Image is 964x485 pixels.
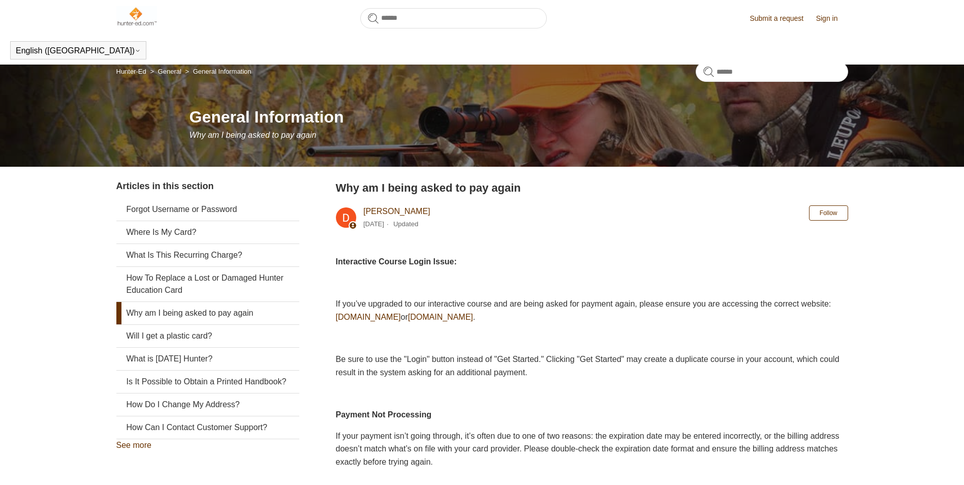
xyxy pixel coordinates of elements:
[116,244,299,266] a: What Is This Recurring Charge?
[116,221,299,244] a: Where Is My Card?
[360,8,547,28] input: Search
[116,267,299,301] a: How To Replace a Lost or Damaged Hunter Education Card
[16,46,141,55] button: English ([GEOGRAPHIC_DATA])
[193,68,252,75] a: General Information
[809,205,848,221] button: Follow Article
[336,432,839,466] span: If your payment isn’t going through, it’s often due to one of two reasons: the expiration date ma...
[363,220,384,228] time: 04/08/2025, 13:13
[363,207,430,216] a: [PERSON_NAME]
[750,13,814,24] a: Submit a request
[336,299,831,308] span: If you’ve upgraded to our interactive course and are being asked for payment again, please ensure...
[116,302,299,324] a: Why am I being asked to pay again
[401,313,408,321] span: or
[816,13,848,24] a: Sign in
[190,105,848,129] h1: General Information
[116,441,151,449] a: See more
[336,355,839,377] span: Be sure to use the "Login" button instead of "Get Started." Clicking "Get Started" may create a d...
[336,410,432,419] strong: Payment Not Processing
[190,131,317,139] span: Why am I being asked to pay again
[116,68,146,75] a: Hunter-Ed
[336,179,848,196] h2: Why am I being asked to pay again
[116,181,214,191] span: Articles in this section
[116,348,299,370] a: What is [DATE] Hunter?
[116,68,148,75] li: Hunter-Ed
[116,416,299,439] a: How Can I Contact Customer Support?
[408,313,473,321] a: [DOMAIN_NAME]
[336,313,401,321] a: [DOMAIN_NAME]
[116,371,299,393] a: Is It Possible to Obtain a Printed Handbook?
[116,198,299,221] a: Forgot Username or Password
[148,68,183,75] li: General
[183,68,251,75] li: General Information
[473,313,475,321] span: .
[116,325,299,347] a: Will I get a plastic card?
[696,62,848,82] input: Search
[158,68,181,75] a: General
[116,393,299,416] a: How Do I Change My Address?
[116,6,158,26] img: Hunter-Ed Help Center home page
[393,220,418,228] li: Updated
[336,257,457,266] strong: Interactive Course Login Issue:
